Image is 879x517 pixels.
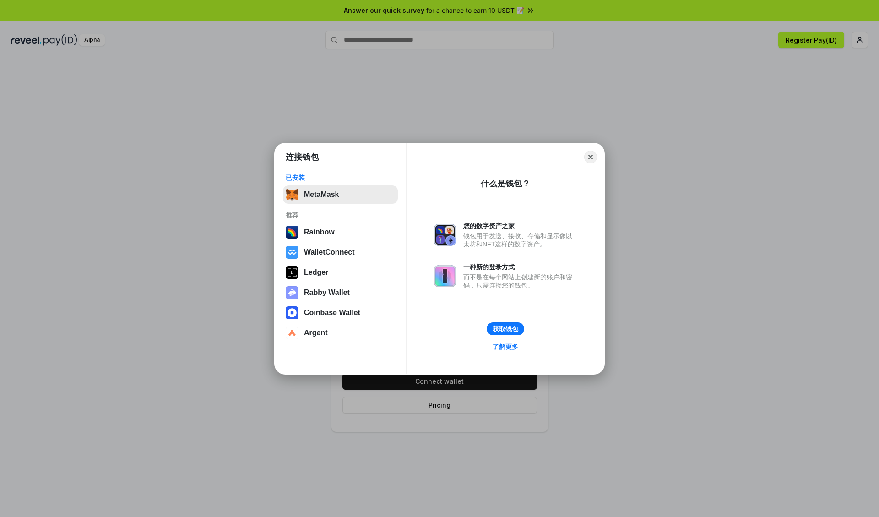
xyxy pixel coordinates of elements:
[283,263,398,282] button: Ledger
[304,228,335,236] div: Rainbow
[286,174,395,182] div: 已安装
[304,248,355,256] div: WalletConnect
[463,273,577,289] div: 而不是在每个网站上创建新的账户和密码，只需连接您的钱包。
[434,265,456,287] img: svg+xml,%3Csvg%20xmlns%3D%22http%3A%2F%2Fwww.w3.org%2F2000%2Fsvg%22%20fill%3D%22none%22%20viewBox...
[286,226,298,239] img: svg+xml,%3Csvg%20width%3D%22120%22%20height%3D%22120%22%20viewBox%3D%220%200%20120%20120%22%20fil...
[283,185,398,204] button: MetaMask
[286,306,298,319] img: svg+xml,%3Csvg%20width%3D%2228%22%20height%3D%2228%22%20viewBox%3D%220%200%2028%2028%22%20fill%3D...
[286,266,298,279] img: svg+xml,%3Csvg%20xmlns%3D%22http%3A%2F%2Fwww.w3.org%2F2000%2Fsvg%22%20width%3D%2228%22%20height%3...
[493,325,518,333] div: 获取钱包
[286,152,319,163] h1: 连接钱包
[283,223,398,241] button: Rainbow
[481,178,530,189] div: 什么是钱包？
[304,329,328,337] div: Argent
[304,288,350,297] div: Rabby Wallet
[286,286,298,299] img: svg+xml,%3Csvg%20xmlns%3D%22http%3A%2F%2Fwww.w3.org%2F2000%2Fsvg%22%20fill%3D%22none%22%20viewBox...
[304,268,328,277] div: Ledger
[286,211,395,219] div: 推荐
[584,151,597,163] button: Close
[283,243,398,261] button: WalletConnect
[304,309,360,317] div: Coinbase Wallet
[463,263,577,271] div: 一种新的登录方式
[304,190,339,199] div: MetaMask
[283,283,398,302] button: Rabby Wallet
[493,343,518,351] div: 了解更多
[487,322,524,335] button: 获取钱包
[283,304,398,322] button: Coinbase Wallet
[286,246,298,259] img: svg+xml,%3Csvg%20width%3D%2228%22%20height%3D%2228%22%20viewBox%3D%220%200%2028%2028%22%20fill%3D...
[283,324,398,342] button: Argent
[487,341,524,353] a: 了解更多
[286,188,298,201] img: svg+xml,%3Csvg%20fill%3D%22none%22%20height%3D%2233%22%20viewBox%3D%220%200%2035%2033%22%20width%...
[463,222,577,230] div: 您的数字资产之家
[434,224,456,246] img: svg+xml,%3Csvg%20xmlns%3D%22http%3A%2F%2Fwww.w3.org%2F2000%2Fsvg%22%20fill%3D%22none%22%20viewBox...
[463,232,577,248] div: 钱包用于发送、接收、存储和显示像以太坊和NFT这样的数字资产。
[286,327,298,339] img: svg+xml,%3Csvg%20width%3D%2228%22%20height%3D%2228%22%20viewBox%3D%220%200%2028%2028%22%20fill%3D...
